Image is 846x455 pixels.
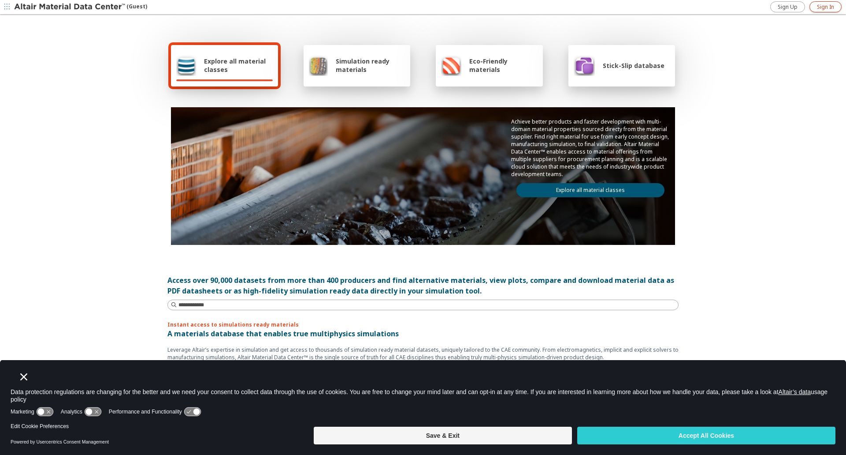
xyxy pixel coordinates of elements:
[176,55,196,76] img: Explore all material classes
[204,57,273,74] span: Explore all material classes
[14,3,126,11] img: Altair Material Data Center
[778,4,798,11] span: Sign Up
[441,55,461,76] img: Eco-Friendly materials
[167,275,679,296] div: Access over 90,000 datasets from more than 400 producers and find alternative materials, view plo...
[167,321,679,328] p: Instant access to simulations ready materials
[167,328,679,339] p: A materials database that enables true multiphysics simulations
[516,183,664,197] a: Explore all material classes
[574,55,595,76] img: Stick-Slip database
[770,1,805,12] a: Sign Up
[511,118,670,178] p: Achieve better products and faster development with multi-domain material properties sourced dire...
[309,55,328,76] img: Simulation ready materials
[14,3,147,11] div: (Guest)
[167,346,679,361] p: Leverage Altair’s expertise in simulation and get access to thousands of simulation ready materia...
[817,4,834,11] span: Sign In
[603,61,664,70] span: Stick-Slip database
[469,57,537,74] span: Eco-Friendly materials
[336,57,405,74] span: Simulation ready materials
[809,1,842,12] a: Sign In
